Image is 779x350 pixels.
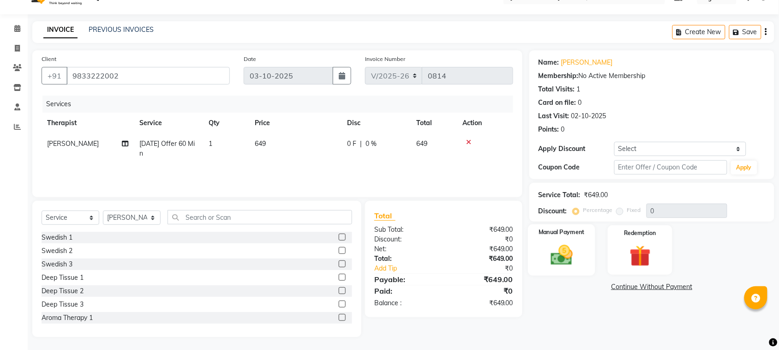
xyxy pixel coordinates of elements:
label: Redemption [624,229,656,237]
button: +91 [42,67,67,84]
img: _gift.svg [623,243,658,269]
div: Aroma Therapy 1 [42,313,93,323]
div: Swedish 3 [42,259,72,269]
img: _cash.svg [544,242,580,268]
div: Coupon Code [539,163,614,172]
th: Action [457,113,513,133]
div: Deep Tissue 1 [42,273,84,283]
span: [PERSON_NAME] [47,139,99,148]
div: Apply Discount [539,144,614,154]
label: Client [42,55,56,63]
input: Search or Scan [168,210,352,224]
label: Fixed [627,206,641,214]
div: Deep Tissue 2 [42,286,84,296]
div: ₹649.00 [443,225,520,235]
div: ₹649.00 [443,244,520,254]
div: Card on file: [539,98,576,108]
a: Add Tip [367,264,456,273]
th: Service [134,113,203,133]
div: Paid: [367,285,444,296]
div: Sub Total: [367,225,444,235]
div: 1 [577,84,581,94]
div: Discount: [367,235,444,244]
th: Therapist [42,113,134,133]
div: Discount: [539,206,567,216]
div: ₹649.00 [443,274,520,285]
th: Price [249,113,342,133]
span: 0 % [366,139,377,149]
div: Total Visits: [539,84,575,94]
div: ₹649.00 [443,298,520,308]
label: Manual Payment [539,228,585,237]
div: Name: [539,58,559,67]
span: 1 [209,139,212,148]
div: Services [42,96,520,113]
div: ₹649.00 [443,254,520,264]
div: Swedish 1 [42,233,72,242]
span: 649 [416,139,427,148]
div: Balance : [367,298,444,308]
div: Net: [367,244,444,254]
div: Deep Tissue 3 [42,300,84,309]
div: Points: [539,125,559,134]
th: Disc [342,113,411,133]
span: [DATE] Offer 60 Min [139,139,195,157]
div: ₹0 [443,285,520,296]
label: Date [244,55,256,63]
a: INVOICE [43,22,78,38]
div: Last Visit: [539,111,569,121]
input: Search by Name/Mobile/Email/Code [66,67,230,84]
div: ₹0 [443,235,520,244]
span: | [360,139,362,149]
div: No Active Membership [539,71,765,81]
div: ₹0 [456,264,520,273]
th: Total [411,113,457,133]
div: 0 [561,125,565,134]
input: Enter Offer / Coupon Code [614,160,727,175]
button: Apply [731,161,757,175]
span: 0 F [347,139,356,149]
label: Percentage [583,206,613,214]
a: Continue Without Payment [531,282,773,292]
div: Membership: [539,71,579,81]
div: 02-10-2025 [571,111,606,121]
button: Save [729,25,761,39]
span: 649 [255,139,266,148]
div: Swedish 2 [42,246,72,256]
div: Service Total: [539,190,581,200]
div: 0 [578,98,582,108]
button: Create New [672,25,725,39]
span: Total [374,211,395,221]
div: Total: [367,254,444,264]
a: PREVIOUS INVOICES [89,25,154,34]
a: [PERSON_NAME] [561,58,613,67]
th: Qty [203,113,249,133]
div: ₹649.00 [584,190,608,200]
label: Invoice Number [365,55,405,63]
div: Payable: [367,274,444,285]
